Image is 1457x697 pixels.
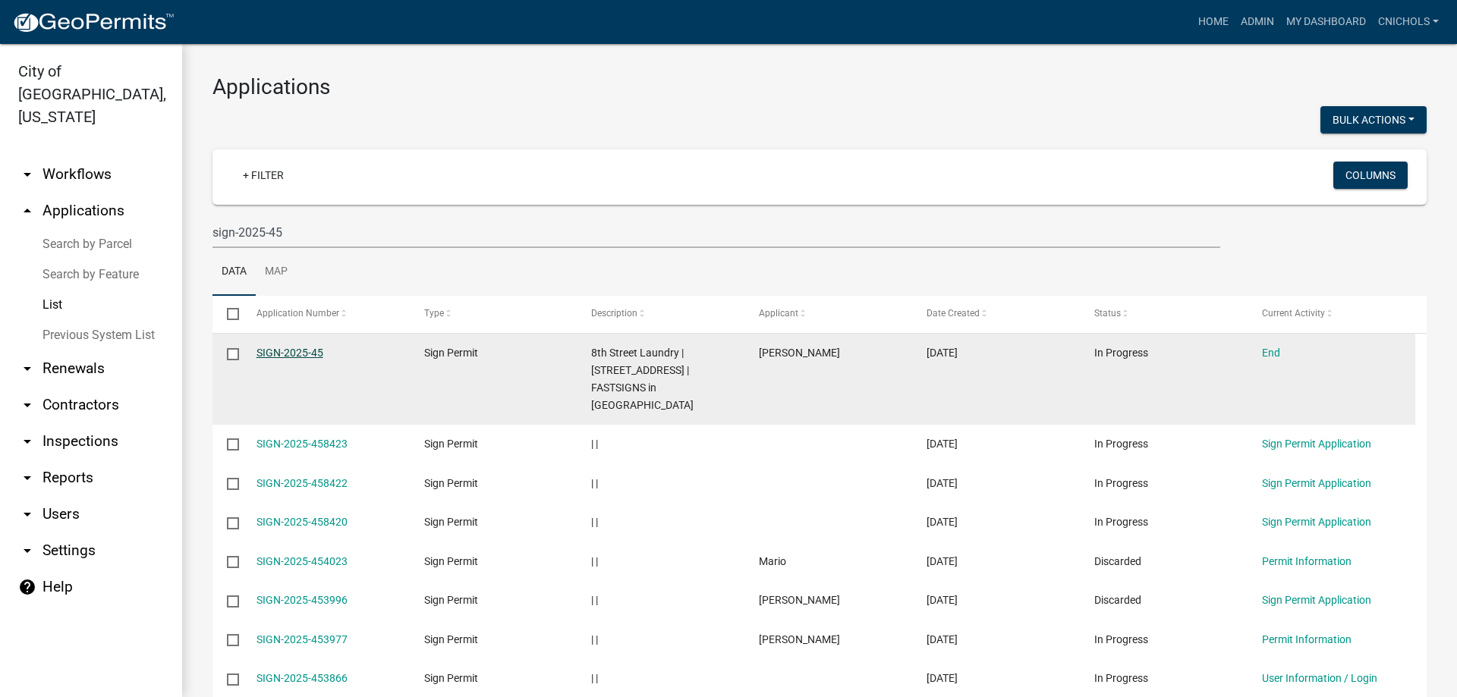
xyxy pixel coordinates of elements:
[1262,347,1280,359] a: End
[424,594,478,606] span: Sign Permit
[591,555,598,567] span: | |
[1235,8,1280,36] a: Admin
[591,347,694,410] span: 8th Street Laundry | 1852 E. 8th St Jeffersonville , IN 47130 | FASTSIGNS in Jeffersonville
[1280,8,1372,36] a: My Dashboard
[1262,633,1352,645] a: Permit Information
[256,438,348,450] a: SIGN-2025-458423
[1094,555,1141,567] span: Discarded
[18,542,36,560] i: arrow_drop_down
[591,308,637,319] span: Description
[256,248,297,297] a: Map
[1262,672,1377,684] a: User Information / Login
[1094,347,1148,359] span: In Progress
[1320,106,1427,133] button: Bulk Actions
[409,296,577,332] datatable-header-cell: Type
[927,308,980,319] span: Date Created
[927,438,958,450] span: 08/02/2025
[912,296,1080,332] datatable-header-cell: Date Created
[927,594,958,606] span: 07/23/2025
[1248,296,1415,332] datatable-header-cell: Current Activity
[1094,477,1148,489] span: In Progress
[927,516,958,528] span: 08/02/2025
[927,555,958,567] span: 07/23/2025
[212,74,1427,100] h3: Applications
[1192,8,1235,36] a: Home
[927,347,958,359] span: 08/06/2025
[424,672,478,684] span: Sign Permit
[424,438,478,450] span: Sign Permit
[18,202,36,220] i: arrow_drop_up
[256,347,323,359] a: SIGN-2025-45
[591,438,598,450] span: | |
[212,217,1220,248] input: Search for applications
[591,477,598,489] span: | |
[424,308,444,319] span: Type
[241,296,409,332] datatable-header-cell: Application Number
[1262,477,1371,489] a: Sign Permit Application
[256,308,339,319] span: Application Number
[18,396,36,414] i: arrow_drop_down
[18,359,36,378] i: arrow_drop_down
[18,165,36,184] i: arrow_drop_down
[759,633,840,645] span: Clifton Dukes
[424,516,478,528] span: Sign Permit
[1262,555,1352,567] a: Permit Information
[1094,308,1121,319] span: Status
[591,633,598,645] span: | |
[424,347,478,359] span: Sign Permit
[759,594,840,606] span: Clifton Dukes
[256,555,348,567] a: SIGN-2025-454023
[212,248,256,297] a: Data
[1262,438,1371,450] a: Sign Permit Application
[231,162,296,189] a: + Filter
[759,347,840,359] span: Adam Dupre
[1262,308,1325,319] span: Current Activity
[1333,162,1408,189] button: Columns
[18,578,36,596] i: help
[759,555,786,567] span: Mario
[1094,438,1148,450] span: In Progress
[424,555,478,567] span: Sign Permit
[18,505,36,523] i: arrow_drop_down
[1094,633,1148,645] span: In Progress
[1094,672,1148,684] span: In Progress
[759,308,798,319] span: Applicant
[424,477,478,489] span: Sign Permit
[927,477,958,489] span: 08/02/2025
[1262,594,1371,606] a: Sign Permit Application
[1094,594,1141,606] span: Discarded
[1372,8,1445,36] a: cnichols
[256,516,348,528] a: SIGN-2025-458420
[1262,516,1371,528] a: Sign Permit Application
[256,672,348,684] a: SIGN-2025-453866
[256,594,348,606] a: SIGN-2025-453996
[591,672,598,684] span: | |
[256,477,348,489] a: SIGN-2025-458422
[424,633,478,645] span: Sign Permit
[591,516,598,528] span: | |
[591,594,598,606] span: | |
[744,296,912,332] datatable-header-cell: Applicant
[1080,296,1248,332] datatable-header-cell: Status
[18,432,36,451] i: arrow_drop_down
[18,469,36,487] i: arrow_drop_down
[927,672,958,684] span: 07/23/2025
[927,633,958,645] span: 07/23/2025
[1094,516,1148,528] span: In Progress
[212,296,241,332] datatable-header-cell: Select
[256,633,348,645] a: SIGN-2025-453977
[577,296,744,332] datatable-header-cell: Description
